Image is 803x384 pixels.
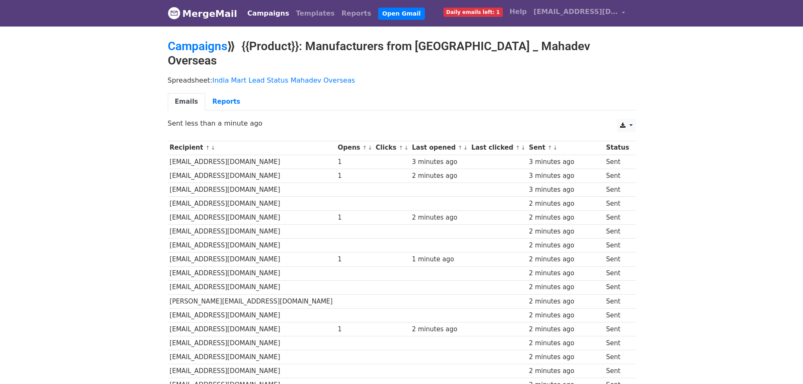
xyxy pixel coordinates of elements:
div: 2 minutes ago [529,213,602,223]
span: Daily emails left: 1 [443,8,503,17]
td: [EMAIL_ADDRESS][DOMAIN_NAME] [168,364,336,378]
a: Campaigns [168,39,227,53]
div: 1 [338,325,372,334]
div: 2 minutes ago [529,227,602,236]
a: ↓ [553,145,558,151]
td: [EMAIL_ADDRESS][DOMAIN_NAME] [168,308,336,322]
span: [EMAIL_ADDRESS][DOMAIN_NAME] [534,7,618,17]
a: Open Gmail [378,8,425,20]
a: Help [506,3,530,20]
th: Sent [527,141,604,155]
div: 2 minutes ago [529,338,602,348]
td: Sent [604,336,631,350]
p: Sent less than a minute ago [168,119,636,128]
div: 1 [338,157,372,167]
td: [EMAIL_ADDRESS][DOMAIN_NAME] [168,197,336,211]
div: 1 [338,171,372,181]
td: Sent [604,252,631,266]
div: 2 minutes ago [529,241,602,250]
div: 2 minutes ago [412,213,467,223]
td: Sent [604,211,631,225]
td: Sent [604,169,631,183]
td: [EMAIL_ADDRESS][DOMAIN_NAME] [168,211,336,225]
td: [EMAIL_ADDRESS][DOMAIN_NAME] [168,183,336,196]
td: [PERSON_NAME][EMAIL_ADDRESS][DOMAIN_NAME] [168,294,336,308]
td: [EMAIL_ADDRESS][DOMAIN_NAME] [168,239,336,252]
div: 1 minute ago [412,255,467,264]
a: ↓ [211,145,215,151]
a: ↓ [404,145,408,151]
a: Reports [338,5,375,22]
td: [EMAIL_ADDRESS][DOMAIN_NAME] [168,225,336,239]
div: 2 minutes ago [529,311,602,320]
a: Emails [168,93,205,110]
div: 2 minutes ago [529,325,602,334]
a: Campaigns [244,5,293,22]
div: 2 minutes ago [529,199,602,209]
td: [EMAIL_ADDRESS][DOMAIN_NAME] [168,336,336,350]
th: Recipient [168,141,336,155]
a: ↑ [363,145,367,151]
td: Sent [604,308,631,322]
div: 2 minutes ago [529,352,602,362]
div: 2 minutes ago [529,269,602,278]
td: Sent [604,183,631,196]
a: ↑ [516,145,520,151]
td: Sent [604,155,631,169]
a: MergeMail [168,5,237,22]
th: Opens [336,141,373,155]
div: 2 minutes ago [529,255,602,264]
a: ↑ [399,145,403,151]
th: Last opened [410,141,469,155]
td: Sent [604,322,631,336]
td: [EMAIL_ADDRESS][DOMAIN_NAME] [168,350,336,364]
a: [EMAIL_ADDRESS][DOMAIN_NAME] [530,3,629,23]
div: 3 minutes ago [529,171,602,181]
a: Templates [293,5,338,22]
td: [EMAIL_ADDRESS][DOMAIN_NAME] [168,266,336,280]
td: Sent [604,197,631,211]
img: MergeMail logo [168,7,180,19]
td: [EMAIL_ADDRESS][DOMAIN_NAME] [168,169,336,183]
a: India Mart Lead Status Mahadev Overseas [212,76,355,84]
a: ↑ [548,145,552,151]
td: [EMAIL_ADDRESS][DOMAIN_NAME] [168,280,336,294]
a: Reports [205,93,247,110]
td: [EMAIL_ADDRESS][DOMAIN_NAME] [168,252,336,266]
p: Spreadsheet: [168,76,636,85]
td: Sent [604,225,631,239]
td: Sent [604,239,631,252]
div: 2 minutes ago [412,171,467,181]
td: [EMAIL_ADDRESS][DOMAIN_NAME] [168,322,336,336]
div: 2 minutes ago [529,366,602,376]
div: 2 minutes ago [529,297,602,306]
div: 2 minutes ago [529,282,602,292]
h2: ⟫ {{Product}}: Manufacturers from [GEOGRAPHIC_DATA] _ Mahadev Overseas [168,39,636,67]
th: Status [604,141,631,155]
th: Clicks [374,141,410,155]
td: Sent [604,280,631,294]
a: ↑ [458,145,462,151]
div: 2 minutes ago [412,325,467,334]
div: 3 minutes ago [529,157,602,167]
a: ↓ [521,145,526,151]
td: Sent [604,266,631,280]
td: Sent [604,364,631,378]
th: Last clicked [469,141,527,155]
a: Daily emails left: 1 [440,3,506,20]
a: ↑ [205,145,210,151]
td: Sent [604,294,631,308]
div: 1 [338,213,372,223]
div: 3 minutes ago [529,185,602,195]
a: ↓ [463,145,468,151]
td: Sent [604,350,631,364]
div: 3 minutes ago [412,157,467,167]
div: 1 [338,255,372,264]
a: ↓ [368,145,373,151]
td: [EMAIL_ADDRESS][DOMAIN_NAME] [168,155,336,169]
